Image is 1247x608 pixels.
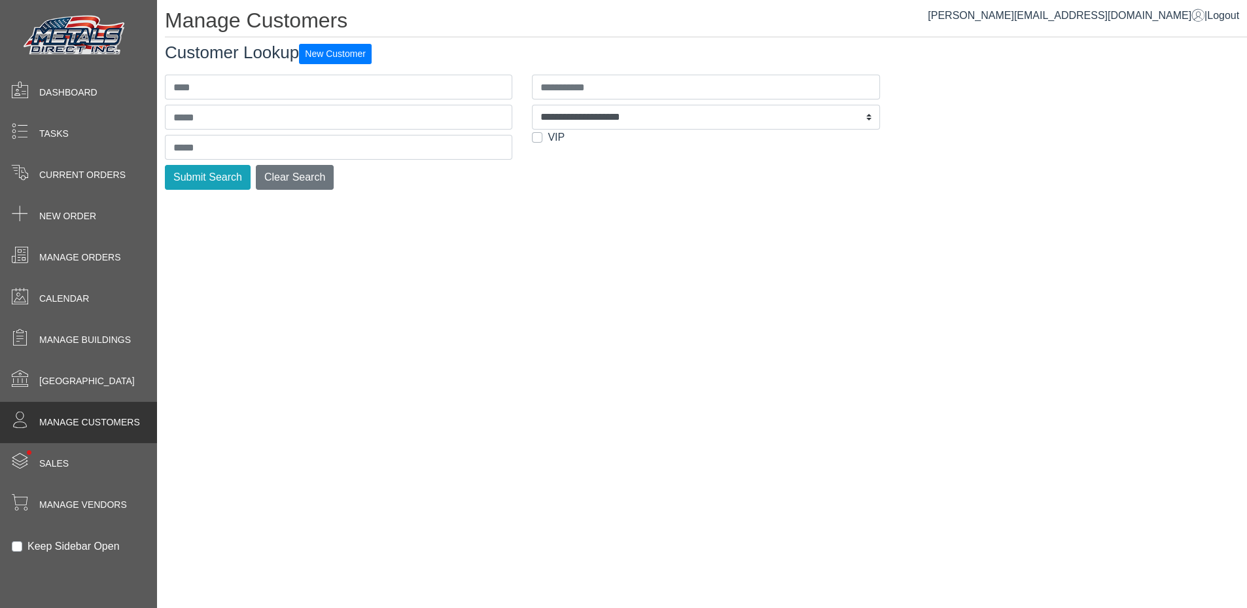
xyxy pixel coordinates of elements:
[39,457,69,471] span: Sales
[39,292,89,306] span: Calendar
[928,8,1239,24] div: |
[548,130,565,145] label: VIP
[39,168,126,182] span: Current Orders
[39,374,135,388] span: [GEOGRAPHIC_DATA]
[256,165,334,190] button: Clear Search
[1207,10,1239,21] span: Logout
[39,127,69,141] span: Tasks
[928,10,1204,21] a: [PERSON_NAME][EMAIL_ADDRESS][DOMAIN_NAME]
[165,43,1247,64] h3: Customer Lookup
[299,43,372,62] a: New Customer
[39,416,140,429] span: Manage Customers
[165,165,251,190] button: Submit Search
[27,539,120,554] label: Keep Sidebar Open
[39,86,97,99] span: Dashboard
[20,12,131,60] img: Metals Direct Inc Logo
[39,251,120,264] span: Manage Orders
[299,44,372,64] button: New Customer
[12,431,46,474] span: •
[39,498,127,512] span: Manage Vendors
[39,209,96,223] span: New Order
[165,8,1247,37] h1: Manage Customers
[39,333,131,347] span: Manage Buildings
